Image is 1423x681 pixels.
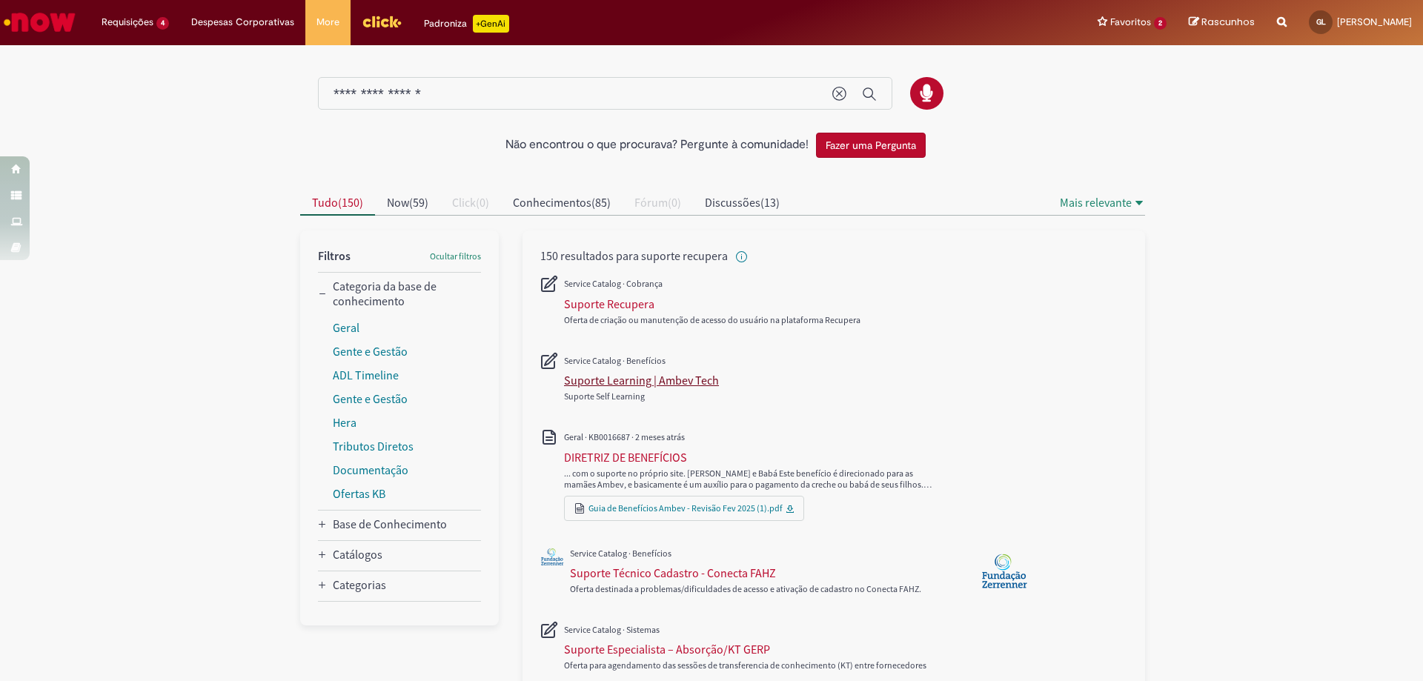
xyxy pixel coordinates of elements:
span: Favoritos [1110,15,1151,30]
span: 2 [1154,17,1167,30]
span: Rascunhos [1201,15,1255,29]
p: +GenAi [473,15,509,33]
span: [PERSON_NAME] [1337,16,1412,28]
div: Padroniza [424,15,509,33]
span: Despesas Corporativas [191,15,294,30]
span: GL [1316,17,1326,27]
span: 4 [156,17,169,30]
a: Rascunhos [1189,16,1255,30]
span: More [316,15,339,30]
img: ServiceNow [1,7,78,37]
span: Requisições [102,15,153,30]
button: Fazer uma Pergunta [816,133,926,158]
img: click_logo_yellow_360x200.png [362,10,402,33]
h2: Não encontrou o que procurava? Pergunte à comunidade! [505,139,809,152]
